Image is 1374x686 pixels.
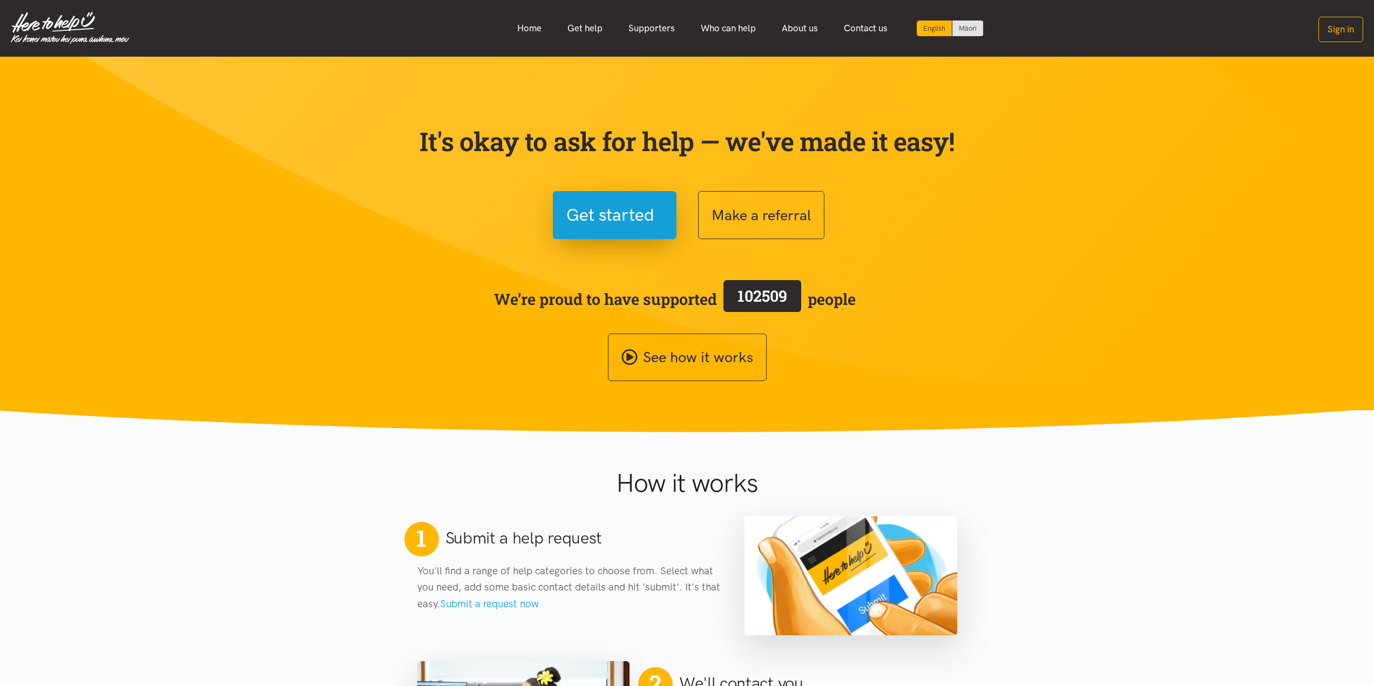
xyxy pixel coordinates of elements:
[615,17,688,40] a: Supporters
[608,334,767,382] a: See how it works
[952,21,983,36] a: Switch to Te Reo Māori
[917,21,952,36] div: Current language
[504,17,554,40] a: Home
[566,201,654,229] span: Get started
[11,12,129,44] img: Home
[688,17,769,40] a: Who can help
[417,563,723,612] p: You'll find a range of help categories to choose from. Select what you need, add some basic conta...
[737,286,787,306] span: 102509
[553,191,676,239] button: Get started
[445,527,603,549] h2: Submit a help request
[416,524,426,552] span: 1
[1318,17,1363,42] button: Sign in
[511,467,863,499] h1: How it works
[417,126,957,157] p: It's okay to ask for help — we've made it easy!
[440,597,539,610] a: Submit a request now
[554,17,615,40] a: Get help
[831,17,901,40] a: Contact us
[494,278,856,320] span: We’re proud to have supported people
[769,17,831,40] a: About us
[698,191,824,239] button: Make a referral
[717,278,808,320] a: 102509
[917,21,984,36] div: Language toggle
